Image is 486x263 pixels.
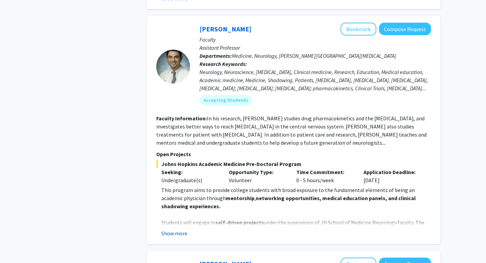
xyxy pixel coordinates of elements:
p: Students will engage in under the supervision of JH School of Medicine Neurology faculty. The pro... [161,218,431,243]
span: Medicine, Neurology, [PERSON_NAME][GEOGRAPHIC_DATA][MEDICAL_DATA] [232,52,396,59]
div: 0 - 5 hours/week [291,168,359,184]
button: Add Carlos Romo to Bookmarks [341,23,376,35]
div: Undergraduate(s) [161,176,219,184]
strong: self-driven projects [215,219,264,226]
a: [PERSON_NAME] [199,25,251,33]
div: Volunteer [224,168,291,184]
fg-read-more: In his research, [PERSON_NAME] studies drug pharmacokinetics and the [MEDICAL_DATA], and investig... [156,115,427,146]
div: [DATE] [358,168,426,184]
p: Assistant Professor [199,44,431,52]
p: Seeking: [161,168,219,176]
div: Neurology, Neuroscience, [MEDICAL_DATA], Clinical medicine, Research, Education, Medical educatio... [199,68,431,92]
b: Faculty Information: [156,115,207,122]
p: This program aims to provide college students with broad exposure to the fundamental elements of ... [161,186,431,210]
button: Compose Request to Carlos Romo [379,23,431,35]
p: Open Projects [156,150,431,158]
p: Opportunity Type: [229,168,286,176]
p: Faculty [199,35,431,44]
b: Departments: [199,52,232,59]
button: Show more [161,229,187,237]
iframe: Chat [5,233,29,258]
span: Johns Hopkins Academic Medicine Pre-Doctoral Program [156,160,431,168]
strong: networking opportunities, medical education panels, and clinical shadowing experiences. [161,195,416,210]
p: Time Commitment: [296,168,354,176]
mat-chip: Accepting Students [199,95,252,106]
strong: mentorship [226,195,254,201]
p: Application Deadline: [363,168,421,176]
b: Research Keywords: [199,61,247,67]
